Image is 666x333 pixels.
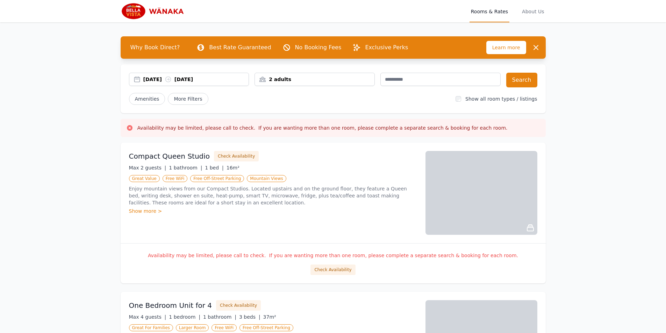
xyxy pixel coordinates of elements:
[129,252,537,259] p: Availability may be limited, please call to check. If you are wanting more than one room, please ...
[169,165,202,171] span: 1 bathroom |
[125,41,186,55] span: Why Book Direct?
[121,3,188,20] img: Bella Vista Wanaka
[129,185,417,206] p: Enjoy mountain views from our Compact Studios. Located upstairs and on the ground floor, they fea...
[209,43,271,52] p: Best Rate Guaranteed
[129,301,212,310] h3: One Bedroom Unit for 4
[143,76,249,83] div: [DATE] [DATE]
[310,265,355,275] button: Check Availability
[239,324,293,331] span: Free Off-Street Parking
[465,96,537,102] label: Show all room types / listings
[137,124,508,131] h3: Availability may be limited, please call to check. If you are wanting more than one room, please ...
[506,73,537,87] button: Search
[247,175,286,182] span: Mountain Views
[129,175,160,182] span: Great Value
[163,175,188,182] span: Free WiFi
[263,314,276,320] span: 37m²
[129,93,165,105] button: Amenities
[214,151,259,161] button: Check Availability
[169,314,200,320] span: 1 bedroom |
[168,93,208,105] span: More Filters
[129,165,166,171] span: Max 2 guests |
[365,43,408,52] p: Exclusive Perks
[227,165,239,171] span: 16m²
[190,175,244,182] span: Free Off-Street Parking
[176,324,209,331] span: Larger Room
[216,300,261,311] button: Check Availability
[239,314,260,320] span: 3 beds |
[129,324,173,331] span: Great For Families
[255,76,374,83] div: 2 adults
[129,151,210,161] h3: Compact Queen Studio
[203,314,236,320] span: 1 bathroom |
[129,208,417,215] div: Show more >
[295,43,342,52] p: No Booking Fees
[212,324,237,331] span: Free WiFi
[486,41,526,54] span: Learn more
[129,314,166,320] span: Max 4 guests |
[205,165,223,171] span: 1 bed |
